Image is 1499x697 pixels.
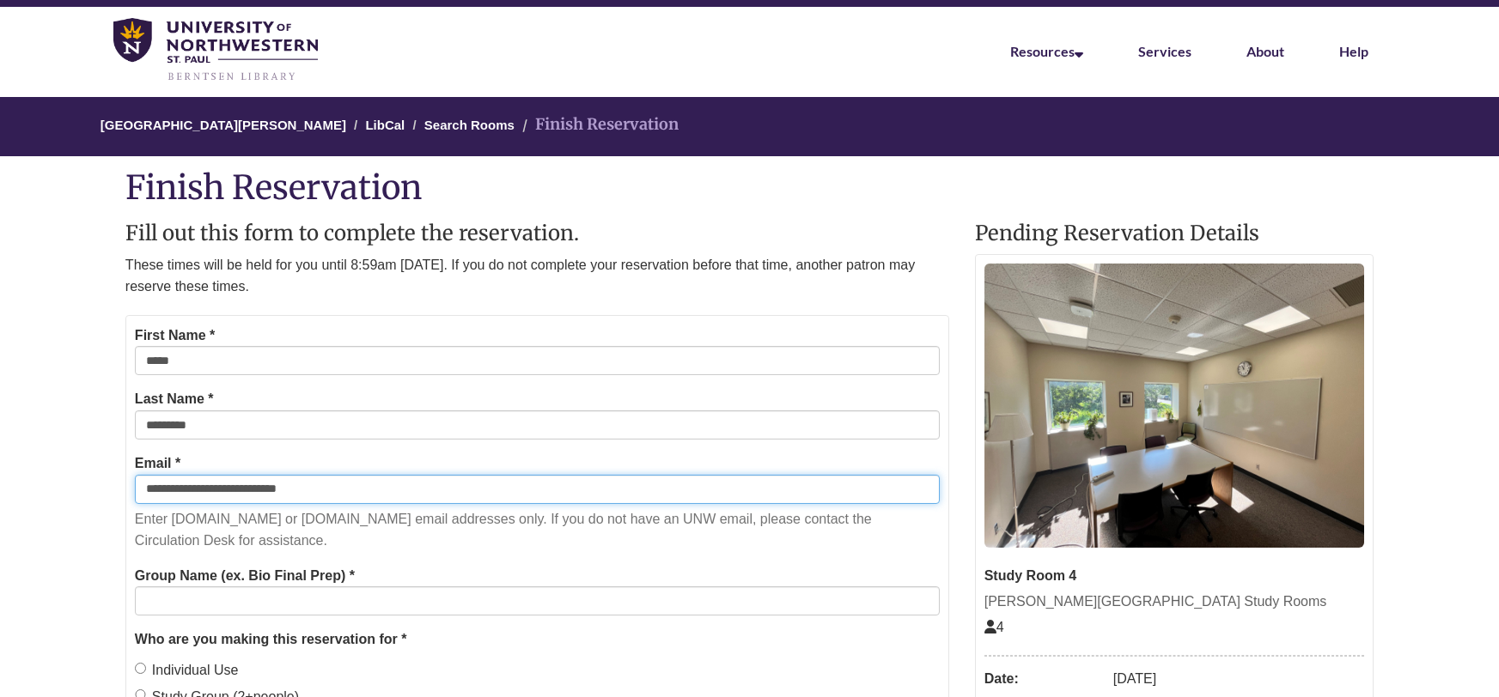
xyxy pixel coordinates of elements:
img: Study Room 4 [984,264,1364,549]
label: Last Name * [135,388,214,410]
label: First Name * [135,324,215,347]
dd: [DATE] [1113,665,1364,693]
input: Individual Use [135,663,146,674]
p: These times will be held for you until 8:59am [DATE]. If you do not complete your reservation bef... [125,254,949,298]
label: Individual Use [135,659,239,682]
a: Search Rooms [424,118,515,132]
a: Resources [1010,43,1083,59]
legend: Who are you making this reservation for * [135,628,940,651]
div: [PERSON_NAME][GEOGRAPHIC_DATA] Study Rooms [984,591,1364,613]
a: LibCal [365,118,405,132]
p: Enter [DOMAIN_NAME] or [DOMAIN_NAME] email addresses only. If you do not have an UNW email, pleas... [135,508,940,552]
li: Finish Reservation [518,112,679,137]
img: UNWSP Library Logo [113,18,318,82]
a: About [1246,43,1284,59]
div: Study Room 4 [984,565,1364,587]
label: Group Name (ex. Bio Final Prep) * [135,565,355,587]
a: [GEOGRAPHIC_DATA][PERSON_NAME] [101,118,346,132]
h2: Pending Reservation Details [975,222,1374,245]
span: The capacity of this space [984,620,1004,634]
label: Email * [135,452,180,475]
h1: Finish Reservation [125,169,1374,205]
dt: Date: [984,665,1105,693]
h2: Fill out this form to complete the reservation. [125,222,949,245]
a: Services [1138,43,1191,59]
nav: Breadcrumb [125,97,1374,156]
a: Help [1339,43,1368,59]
